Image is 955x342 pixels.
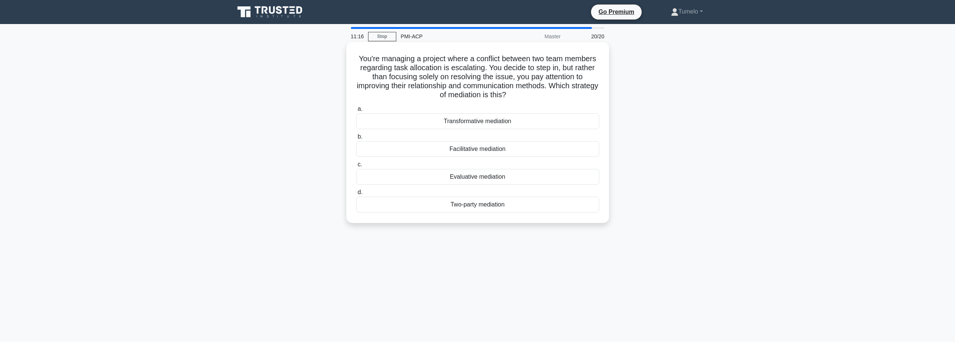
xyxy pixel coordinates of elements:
span: c. [358,161,362,167]
span: b. [358,133,362,140]
div: 11:16 [346,29,368,44]
div: 20/20 [565,29,609,44]
span: d. [358,189,362,195]
div: Evaluative mediation [356,169,599,185]
div: PMI-ACP [396,29,499,44]
div: Transformative mediation [356,113,599,129]
div: Two-party mediation [356,197,599,212]
span: a. [358,105,362,112]
div: Facilitative mediation [356,141,599,157]
a: Stop [368,32,396,41]
div: Master [499,29,565,44]
a: Tumelo [653,4,721,19]
h5: You're managing a project where a conflict between two team members regarding task allocation is ... [355,54,600,100]
a: Go Premium [594,7,639,17]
